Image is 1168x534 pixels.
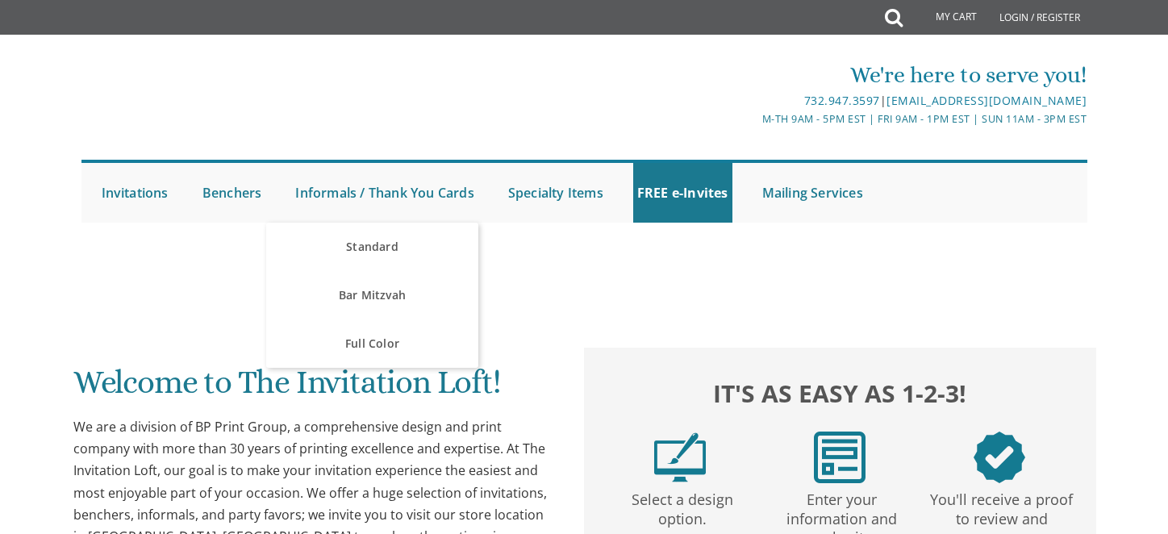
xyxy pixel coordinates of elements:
[266,223,478,271] a: Standard
[886,93,1087,108] a: [EMAIL_ADDRESS][DOMAIN_NAME]
[633,163,732,223] a: FREE e-Invites
[417,91,1087,111] div: |
[73,365,553,412] h1: Welcome to The Invitation Loft!
[417,59,1087,91] div: We're here to serve you!
[901,2,988,34] a: My Cart
[600,375,1079,411] h2: It's as easy as 1-2-3!
[266,271,478,319] a: Bar Mitzvah
[504,163,607,223] a: Specialty Items
[758,163,867,223] a: Mailing Services
[974,432,1025,483] img: step3.png
[291,163,478,223] a: Informals / Thank You Cards
[606,483,759,529] p: Select a design option.
[814,432,866,483] img: step2.png
[266,319,478,368] a: Full Color
[804,93,880,108] a: 732.947.3597
[417,111,1087,127] div: M-Th 9am - 5pm EST | Fri 9am - 1pm EST | Sun 11am - 3pm EST
[198,163,266,223] a: Benchers
[654,432,706,483] img: step1.png
[98,163,173,223] a: Invitations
